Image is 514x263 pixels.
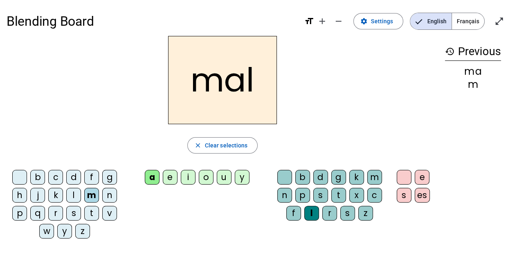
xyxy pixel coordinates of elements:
[163,170,177,185] div: e
[66,206,81,221] div: s
[304,16,314,26] mat-icon: format_size
[353,13,403,29] button: Settings
[317,16,327,26] mat-icon: add
[452,13,484,29] span: Français
[349,170,364,185] div: k
[445,42,501,61] h3: Previous
[205,140,248,150] span: Clear selections
[491,13,507,29] button: Enter full screen
[415,170,429,185] div: e
[334,16,343,26] mat-icon: remove
[181,170,195,185] div: i
[445,80,501,89] div: m
[102,206,117,221] div: v
[340,206,355,221] div: s
[48,188,63,203] div: k
[367,170,382,185] div: m
[313,170,328,185] div: d
[371,16,393,26] span: Settings
[30,188,45,203] div: j
[75,224,90,238] div: z
[217,170,231,185] div: u
[410,13,485,30] mat-button-toggle-group: Language selection
[194,142,202,149] mat-icon: close
[12,206,27,221] div: p
[57,224,72,238] div: y
[314,13,330,29] button: Increase font size
[494,16,504,26] mat-icon: open_in_full
[235,170,249,185] div: y
[30,206,45,221] div: q
[187,137,258,154] button: Clear selections
[367,188,382,203] div: c
[66,188,81,203] div: l
[410,13,451,29] span: English
[313,188,328,203] div: s
[331,188,346,203] div: t
[358,206,373,221] div: z
[48,170,63,185] div: c
[39,224,54,238] div: w
[102,188,117,203] div: n
[286,206,301,221] div: f
[360,18,368,25] mat-icon: settings
[322,206,337,221] div: r
[295,188,310,203] div: p
[12,188,27,203] div: h
[84,206,99,221] div: t
[277,188,292,203] div: n
[7,8,298,34] h1: Blending Board
[84,188,99,203] div: m
[330,13,347,29] button: Decrease font size
[84,170,99,185] div: f
[349,188,364,203] div: x
[445,47,455,56] mat-icon: history
[30,170,45,185] div: b
[199,170,213,185] div: o
[415,188,430,203] div: es
[168,36,277,124] h2: mal
[304,206,319,221] div: l
[102,170,117,185] div: g
[397,188,411,203] div: s
[295,170,310,185] div: b
[445,67,501,76] div: ma
[48,206,63,221] div: r
[331,170,346,185] div: g
[66,170,81,185] div: d
[145,170,159,185] div: a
